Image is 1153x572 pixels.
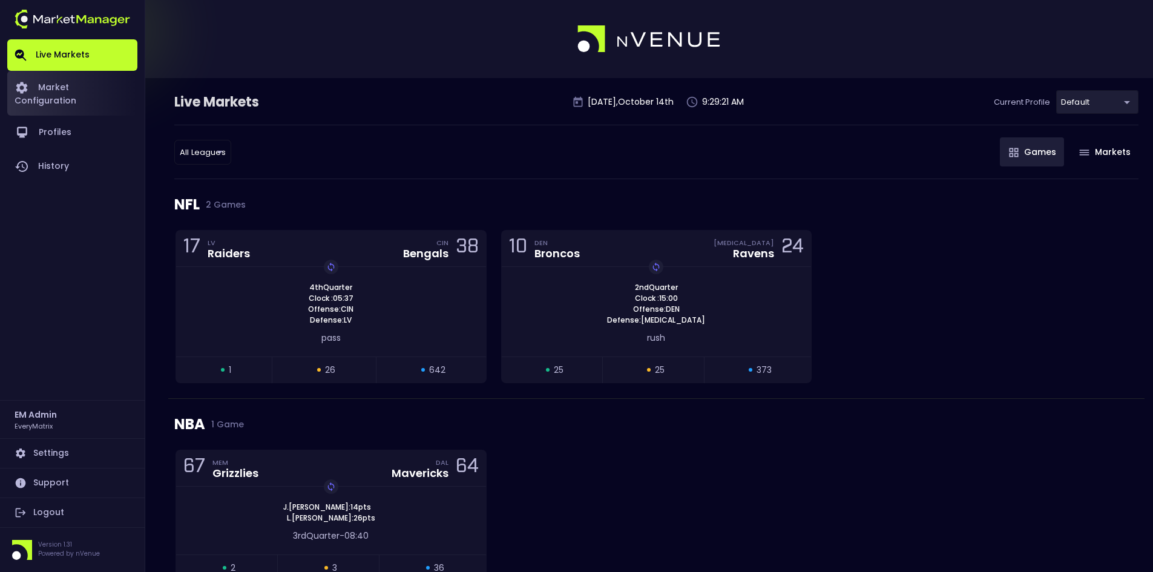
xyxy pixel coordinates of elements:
span: 373 [757,364,772,376]
img: replayImg [326,262,336,272]
span: 2nd Quarter [631,282,682,293]
div: NBA [174,399,1138,450]
span: rush [647,332,665,344]
a: Market Configuration [7,71,137,116]
div: default [174,140,231,165]
span: Clock : 05:37 [305,293,357,304]
span: 642 [429,364,445,376]
img: replayImg [326,482,336,491]
button: Games [1000,137,1064,166]
span: 1 Game [205,419,244,429]
a: Support [7,468,137,498]
span: 3rd Quarter [293,530,340,542]
span: 4th Quarter [306,282,356,293]
img: gameIcon [1079,150,1089,156]
h3: EveryMatrix [15,421,53,430]
div: Grizzlies [212,468,258,479]
div: 24 [781,237,804,260]
span: Defense: [MEDICAL_DATA] [603,315,709,326]
div: NFL [174,179,1138,230]
p: Version 1.31 [38,540,100,549]
span: 2 Games [200,200,246,209]
span: Offense: DEN [629,304,683,315]
span: 1 [229,364,231,376]
a: Logout [7,498,137,527]
span: 26 [325,364,335,376]
a: Profiles [7,116,137,150]
span: 25 [655,364,665,376]
div: Version 1.31Powered by nVenue [7,540,137,560]
div: Bengals [403,248,448,259]
p: Current Profile [994,96,1050,108]
span: - [340,530,344,542]
h2: EM Admin [15,408,57,421]
div: Raiders [208,248,250,259]
span: Offense: CIN [304,304,357,315]
div: Ravens [733,248,774,259]
div: Live Markets [174,93,322,112]
div: 64 [456,457,479,479]
span: Defense: LV [306,315,355,326]
span: 25 [554,364,563,376]
div: DAL [436,458,448,467]
div: Broncos [534,248,580,259]
span: Clock : 15:00 [631,293,682,304]
span: pass [321,332,341,344]
a: Settings [7,439,137,468]
div: [MEDICAL_DATA] [714,238,774,248]
p: 9:29:21 AM [702,96,744,108]
div: 10 [509,237,527,260]
a: Live Markets [7,39,137,71]
p: Powered by nVenue [38,549,100,558]
img: gameIcon [1009,148,1019,157]
p: [DATE] , October 14 th [588,96,674,108]
img: replayImg [651,262,661,272]
span: J . [PERSON_NAME] : 14 pts [280,502,375,513]
span: L . [PERSON_NAME] : 26 pts [283,513,379,524]
div: 17 [183,237,200,260]
button: Markets [1070,137,1138,166]
img: logo [15,10,130,28]
div: 38 [456,237,479,260]
div: CIN [436,238,448,248]
div: LV [208,238,250,248]
span: 08:40 [344,530,369,542]
a: History [7,150,137,183]
img: logo [577,25,721,53]
div: default [1056,90,1138,114]
div: DEN [534,238,580,248]
div: MEM [212,458,258,467]
div: Mavericks [392,468,448,479]
div: 67 [183,457,205,479]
